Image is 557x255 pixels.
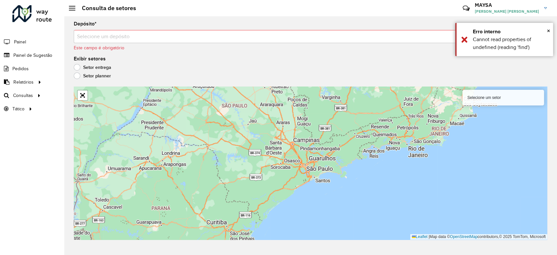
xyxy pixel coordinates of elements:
[547,26,550,36] button: Close
[14,39,26,45] span: Painel
[410,234,547,240] div: Map data © contributors,© 2025 TomTom, Microsoft
[412,234,427,239] a: Leaflet
[459,1,473,15] a: Contato Rápido
[13,79,34,86] span: Relatórios
[74,55,106,63] label: Exibir setores
[428,234,429,239] span: |
[12,65,29,72] span: Pedidos
[475,2,539,8] h3: MAYSA
[473,28,548,36] div: Erro interno
[462,90,544,105] div: Selecione um setor
[13,52,52,59] span: Painel de Sugestão
[12,105,24,112] span: Tático
[450,234,478,239] a: OpenStreetMap
[13,92,33,99] span: Consultas
[74,20,97,28] label: Depósito
[473,36,548,51] div: Cannot read properties of undefined (reading 'find')
[74,64,111,71] label: Setor entrega
[78,90,87,100] a: Abrir mapa em tela cheia
[74,72,111,79] label: Setor planner
[547,27,550,34] span: ×
[75,5,136,12] h2: Consulta de setores
[74,45,124,50] formly-validation-message: Este campo é obrigatório
[475,8,539,14] span: [PERSON_NAME] [PERSON_NAME]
